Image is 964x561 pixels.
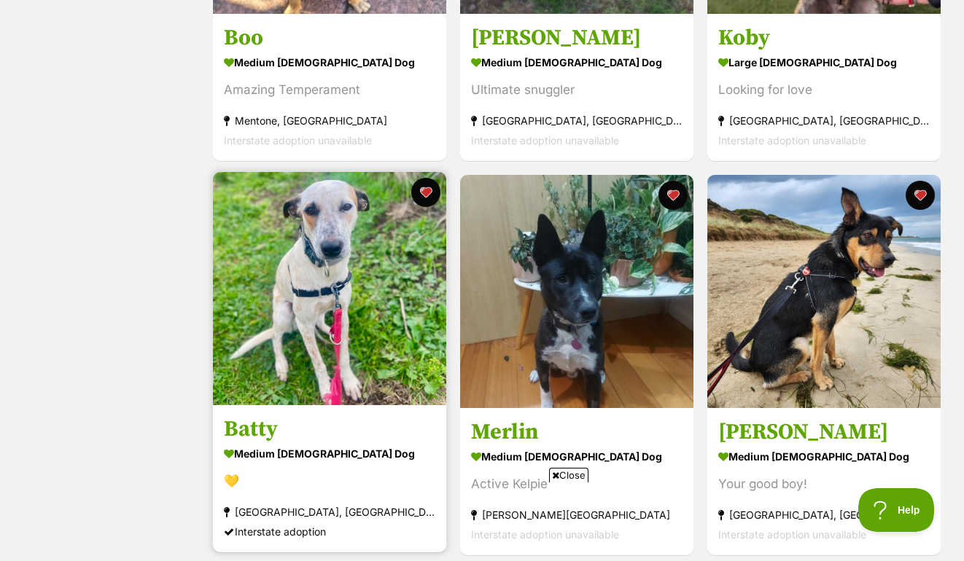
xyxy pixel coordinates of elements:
a: [PERSON_NAME] medium [DEMOGRAPHIC_DATA] Dog Ultimate snuggler [GEOGRAPHIC_DATA], [GEOGRAPHIC_DATA... [460,13,693,161]
div: Looking for love [718,80,930,100]
iframe: Advertisement [217,488,747,554]
span: Interstate adoption unavailable [718,528,866,541]
img: Hennis [707,175,941,408]
a: Boo medium [DEMOGRAPHIC_DATA] Dog Amazing Temperament Mentone, [GEOGRAPHIC_DATA] Interstate adopt... [213,13,446,161]
div: medium [DEMOGRAPHIC_DATA] Dog [224,52,435,73]
div: Ultimate snuggler [471,80,683,100]
button: favourite [906,181,935,210]
span: Interstate adoption unavailable [718,134,866,146]
h3: Merlin [471,418,683,446]
img: Batty [213,172,446,405]
h3: [PERSON_NAME] [718,418,930,446]
span: Interstate adoption unavailable [224,134,372,146]
a: Batty medium [DEMOGRAPHIC_DATA] Dog 💛 [GEOGRAPHIC_DATA], [GEOGRAPHIC_DATA] Interstate adoption fa... [213,404,446,552]
img: Merlin [460,175,693,408]
h3: Batty [224,415,435,443]
div: [GEOGRAPHIC_DATA], [GEOGRAPHIC_DATA] [471,111,683,130]
div: Mentone, [GEOGRAPHIC_DATA] [224,111,435,130]
span: Interstate adoption unavailable [471,134,619,146]
div: medium [DEMOGRAPHIC_DATA] Dog [471,52,683,73]
a: Koby large [DEMOGRAPHIC_DATA] Dog Looking for love [GEOGRAPHIC_DATA], [GEOGRAPHIC_DATA] Interstat... [707,13,941,161]
div: Your good boy! [718,474,930,494]
h3: Koby [718,24,930,52]
div: medium [DEMOGRAPHIC_DATA] Dog [224,443,435,464]
iframe: Help Scout Beacon - Open [858,488,935,532]
div: medium [DEMOGRAPHIC_DATA] Dog [471,446,683,467]
div: 💛 [224,471,435,491]
a: [PERSON_NAME] medium [DEMOGRAPHIC_DATA] Dog Your good boy! [GEOGRAPHIC_DATA], [GEOGRAPHIC_DATA] I... [707,407,941,555]
span: Close [549,468,588,482]
div: [GEOGRAPHIC_DATA], [GEOGRAPHIC_DATA] [718,111,930,130]
button: favourite [658,181,688,210]
h3: Boo [224,24,435,52]
div: Amazing Temperament [224,80,435,100]
h3: [PERSON_NAME] [471,24,683,52]
div: medium [DEMOGRAPHIC_DATA] Dog [718,446,930,467]
button: favourite [411,178,440,207]
div: [GEOGRAPHIC_DATA], [GEOGRAPHIC_DATA] [718,505,930,525]
div: Active Kelpie [471,474,683,494]
div: large [DEMOGRAPHIC_DATA] Dog [718,52,930,73]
